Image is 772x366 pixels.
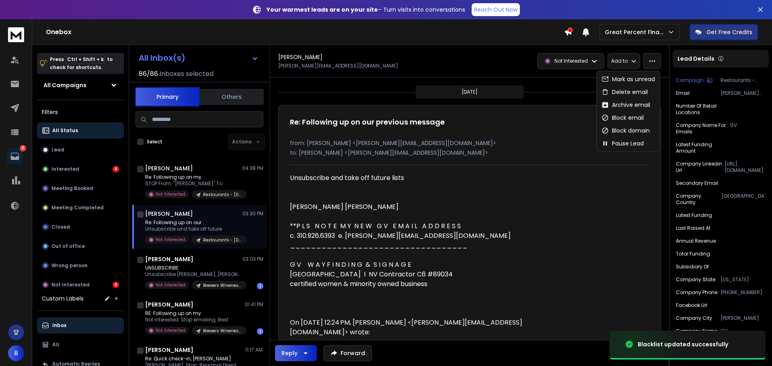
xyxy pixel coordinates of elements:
strong: Your warmest leads are on your site [267,6,378,14]
p: Lead Details [678,55,715,63]
div: Archive email [602,101,650,109]
h3: Custom Labels [42,294,84,303]
p: [GEOGRAPHIC_DATA] [721,193,766,206]
h1: [PERSON_NAME] [145,255,193,263]
p: Not interested. Stop emailing. Best [145,317,242,323]
h1: Re: Following up on our previous message [290,117,445,128]
p: Latest Funding Amount [676,141,726,154]
label: Select [147,139,162,145]
div: 4 [113,166,119,172]
p: [PERSON_NAME][EMAIL_ADDRESS][DOMAIN_NAME] [278,63,398,69]
div: 1 [257,328,263,335]
p: Not Interested [156,282,185,288]
p: Unsubscribe and take off future [145,226,242,232]
div: Pause Lead [602,139,644,147]
p: Meeting Booked [51,185,93,192]
p: GV [730,122,766,135]
img: logo [8,27,24,42]
p: Not Interested [156,237,185,243]
p: Restaurants - [DATE] [721,77,766,84]
p: 04:38 PM [242,165,263,172]
h1: [PERSON_NAME] [278,53,322,61]
p: Not Interested [51,282,90,288]
p: – Turn visits into conversations [267,6,465,14]
p: All [52,341,59,348]
div: **P L S N O T E M Y N E W G V E M A I L A D D R E S S [290,221,525,231]
p: Annual Revenue [676,238,716,244]
p: Meeting Completed [51,204,104,211]
p: 03:30 PM [242,211,263,217]
p: Press to check for shortcuts. [50,55,113,72]
p: from: [PERSON_NAME] <[PERSON_NAME][EMAIL_ADDRESS][DOMAIN_NAME]> [290,139,649,147]
p: Interested [51,166,79,172]
p: [URL][DOMAIN_NAME] [725,161,766,174]
h3: Filters [37,106,124,118]
p: Out of office [51,243,85,249]
div: On [DATE] 12:24 PM, [PERSON_NAME] <[PERSON_NAME][EMAIL_ADDRESS][DOMAIN_NAME]> wrote: [290,318,525,337]
p: [PHONE_NUMBER] [721,289,766,296]
p: Not Interested [156,191,185,197]
p: Company Linkedin Url [676,161,725,174]
p: to: [PERSON_NAME] <[PERSON_NAME][EMAIL_ADDRESS][DOMAIN_NAME]> [290,149,649,157]
p: Re: Following up on my [145,174,242,180]
p: 01:41 PM [245,301,263,308]
div: 1 [257,283,263,289]
h1: All Campaigns [43,81,86,89]
p: Total Funding [676,251,710,257]
div: Delete email [602,88,648,96]
h1: [PERSON_NAME] [145,210,193,218]
p: [DATE] [462,89,478,95]
p: Unsubscribe [PERSON_NAME], [PERSON_NAME] Partner, [145,271,242,278]
p: 8 [20,145,26,151]
p: Reach Out Now [474,6,517,14]
p: Email [676,90,690,96]
p: Brewers Wineries Distiller - [DATE] [203,328,242,334]
h3: Inboxes selected [160,69,214,79]
p: Inbox [52,322,66,329]
span: 86 / 86 [139,69,158,79]
p: Secondary Email [676,180,718,186]
p: Company State [676,276,715,283]
p: Latest Funding [676,212,712,219]
p: Campaign [676,77,704,84]
p: Company Country [676,193,721,206]
p: 11:17 AM [245,347,263,353]
span: Ctrl + Shift + k [66,55,105,64]
p: Company Name for Emails [676,122,730,135]
p: Wrong person [51,262,88,269]
p: RE: Following up on my [145,310,242,317]
h1: [PERSON_NAME] [145,346,193,354]
p: [PERSON_NAME][EMAIL_ADDRESS][DOMAIN_NAME] [721,90,766,96]
p: Company Phone [676,289,717,296]
h1: [PERSON_NAME] [145,301,193,309]
p: Great Percent Finance [605,28,667,36]
h1: All Inbox(s) [139,54,185,62]
p: All Status [52,127,78,134]
p: [US_STATE] [721,276,766,283]
p: Re: Following up on our [145,219,242,226]
div: 4 [113,282,119,288]
p: Subsidiary of [676,264,709,270]
div: Block domain [602,127,650,135]
p: 03:03 PM [242,256,263,262]
p: Closed [51,224,70,230]
button: Forward [323,345,372,361]
div: [PERSON_NAME] [PERSON_NAME] [290,202,525,221]
p: Not Interested [554,58,588,64]
h1: Onebox [46,27,564,37]
button: Primary [135,87,199,106]
h1: [PERSON_NAME] [145,164,193,172]
p: Facebook Url [676,302,707,309]
p: Company City [676,315,712,321]
div: Reply [281,349,298,357]
p: Get Free Credits [706,28,752,36]
button: Others [199,88,264,106]
span: B [8,345,24,361]
p: Not Interested [156,327,185,333]
p: Brewers Wineries Distiller - [DATE] [203,282,242,288]
p: Re: Quick check-in, [PERSON_NAME] [145,356,242,362]
div: Block email [602,114,644,122]
p: UNSUBSCRIBE [145,265,242,271]
p: Add to [611,58,628,64]
div: c. 310.926.6393 e. [PERSON_NAME][EMAIL_ADDRESS][DOMAIN_NAME] __________________________________ G... [290,231,525,289]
